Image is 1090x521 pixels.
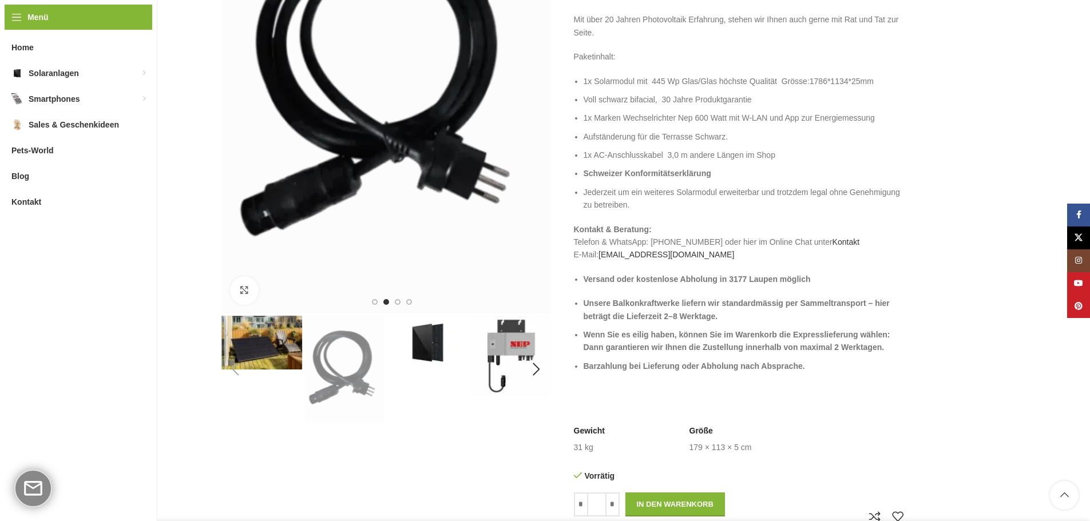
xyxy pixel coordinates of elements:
div: 2 / 8 [303,316,386,423]
a: Pinterest Social Link [1067,295,1090,318]
li: Aufständerung für die Terrasse Schwarz. [584,130,903,143]
img: Solaranlagen [11,67,23,79]
span: Gewicht [574,425,605,437]
span: Smartphones [29,89,80,109]
p: Mit über 20 Jahren Photovoltaik Erfahrung, stehen wir Ihnen auch gerne mit Rat und Tat zur Seite. [574,13,903,39]
img: Smartphones [11,93,23,105]
img: Steckerkraftwerk für die Terrasse [221,316,302,369]
input: Produktmenge [588,492,605,516]
li: 1x Solarmodul mit 445 Wp Glas/Glas höchste Qualität Grösse:1786*1134*25mm [584,75,903,88]
td: 179 × 113 × 5 cm [689,442,752,454]
span: Schweizer Konformitätserklärung [584,169,711,178]
p: Vorrätig [574,471,733,481]
div: Previous slide [221,355,250,384]
img: Nep600 Wechselrichter [470,316,551,396]
div: 3 / 8 [386,316,469,369]
p: Telefon & WhatsApp: [PHONE_NUMBER] oder hier im Online Chat unter E-Mail: [574,223,903,261]
strong: Versand oder kostenlose Abholung in 3177 Laupen möglich [584,275,811,284]
strong: Wenn Sie es eilig haben, können Sie im Warenkorb die Expresslieferung wählen: Dann garantieren wi... [584,330,890,352]
div: 1 / 8 [220,316,303,369]
strong: Unsere Balkonkraftwerke liefern wir standardmässig per Sammeltransport – hier beträgt die Lieferz... [584,299,890,320]
a: YouTube Social Link [1067,272,1090,295]
a: Kontakt [833,237,859,246]
li: Go to slide 3 [395,299,401,305]
div: 4 / 8 [469,316,552,396]
span: Kontakt [11,192,41,212]
img: Anschlusskabel Wechselrichter [304,316,385,423]
img: Solarmodul bificial [387,316,468,369]
span: Menü [27,11,49,23]
p: Paketinhalt: [574,50,903,63]
span: Sales & Geschenkideen [29,114,119,135]
a: X Social Link [1067,226,1090,249]
a: Facebook Social Link [1067,204,1090,226]
strong: Barzahlung bei Lieferung oder Abholung nach Absprache. [584,361,805,371]
button: In den Warenkorb [625,492,725,516]
a: [EMAIL_ADDRESS][DOMAIN_NAME] [598,250,734,259]
a: Instagram Social Link [1067,249,1090,272]
li: Jederzeit um ein weiteres Solarmodul erweiterbar und trotzdem legal ohne Genehmigung zu betreiben. [584,186,903,212]
span: Pets-World [11,140,54,161]
li: 1x AC-Anschlusskabel 3,0 m andere Längen im Shop [584,149,903,161]
span: Größe [689,425,713,437]
span: Blog [11,166,29,186]
a: Scroll to top button [1050,481,1079,510]
li: 1x Marken Wechselrichter Nep 600 Watt mit W-LAN und App zur Energiemessung [584,112,903,124]
li: Go to slide 1 [372,299,378,305]
span: Solaranlagen [29,63,79,83]
strong: Kontakt & Beratung: [574,225,652,234]
li: Voll schwarz bifacial, 30 Jahre Produktgarantie [584,93,903,106]
img: Sales & Geschenkideen [11,119,23,130]
li: Go to slide 2 [383,299,389,305]
td: 31 kg [574,442,593,454]
table: Produktdetails [574,425,903,454]
span: Home [11,37,34,58]
li: Go to slide 4 [406,299,412,305]
div: Next slide [522,355,551,384]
